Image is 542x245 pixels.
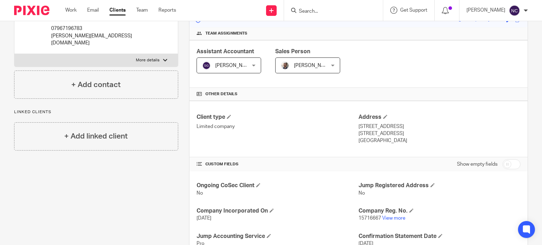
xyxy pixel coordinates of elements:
[359,130,520,137] p: [STREET_ADDRESS]
[197,182,359,189] h4: Ongoing CoSec Client
[215,63,254,68] span: [PERSON_NAME]
[14,109,178,115] p: Linked clients
[197,49,254,54] span: Assistant Accountant
[51,25,152,32] p: 07967196783
[359,216,381,221] span: 15716667
[71,79,121,90] h4: + Add contact
[202,61,211,70] img: svg%3E
[197,207,359,215] h4: Company Incorporated On
[158,7,176,14] a: Reports
[109,7,126,14] a: Clients
[87,7,99,14] a: Email
[275,49,310,54] span: Sales Person
[197,233,359,240] h4: Jump Accounting Service
[457,161,498,168] label: Show empty fields
[509,5,520,16] img: svg%3E
[65,7,77,14] a: Work
[64,131,128,142] h4: + Add linked client
[281,61,289,70] img: Matt%20Circle.png
[136,7,148,14] a: Team
[298,8,362,15] input: Search
[205,91,237,97] span: Other details
[197,191,203,196] span: No
[197,161,359,167] h4: CUSTOM FIELDS
[51,32,152,47] p: [PERSON_NAME][EMAIL_ADDRESS][DOMAIN_NAME]
[14,6,49,15] img: Pixie
[359,123,520,130] p: [STREET_ADDRESS]
[359,114,520,121] h4: Address
[359,137,520,144] p: [GEOGRAPHIC_DATA]
[359,182,520,189] h4: Jump Registered Address
[205,31,247,36] span: Team assignments
[466,7,505,14] p: [PERSON_NAME]
[359,207,520,215] h4: Company Reg. No.
[197,216,211,221] span: [DATE]
[400,8,427,13] span: Get Support
[136,57,159,63] p: More details
[294,63,333,68] span: [PERSON_NAME]
[359,233,520,240] h4: Confirmation Statement Date
[382,216,405,221] a: View more
[197,123,359,130] p: Limited company
[359,191,365,196] span: No
[197,114,359,121] h4: Client type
